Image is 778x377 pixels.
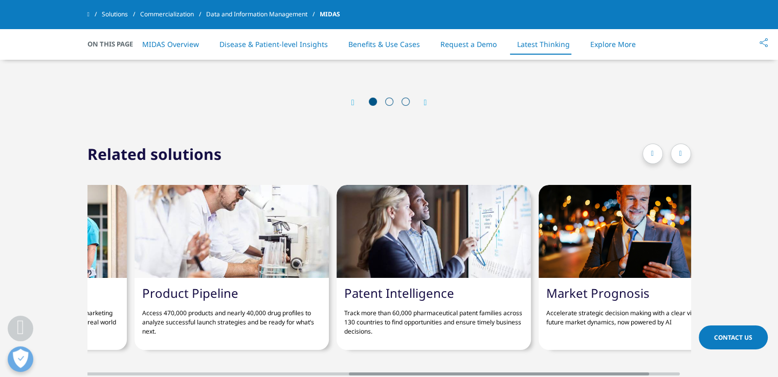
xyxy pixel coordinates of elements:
a: Explore More [590,39,636,49]
a: Commercialization [140,5,206,23]
a: Data and Information Management [206,5,320,23]
h2: Related solutions [87,144,221,164]
a: Market Prognosis [546,285,650,301]
span: Contact Us [714,333,752,342]
span: On This Page [87,39,144,49]
a: Product Pipeline [142,285,238,301]
a: Latest Thinking [517,39,570,49]
a: Request a Demo [440,39,497,49]
a: Benefits & Use Cases [348,39,420,49]
a: Solutions [102,5,140,23]
div: Previous slide [351,98,365,107]
span: MIDAS [320,5,340,23]
p: Track more than 60,000 pharmaceutical patent families across 130 countries to find opportunities ... [344,301,523,336]
a: Patent Intelligence [344,285,454,301]
p: Access 470,000 products and nearly 40,000 drug profiles to analyze successful launch strategies a... [142,301,321,336]
button: Open Preferences [8,346,33,372]
a: MIDAS Overview [142,39,199,49]
a: Disease & Patient-level Insights [219,39,328,49]
div: Next slide [414,98,427,107]
p: Accelerate strategic decision making with a clear view on future market dynamics, now powered by AI [546,301,725,327]
a: Contact Us [699,325,768,349]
